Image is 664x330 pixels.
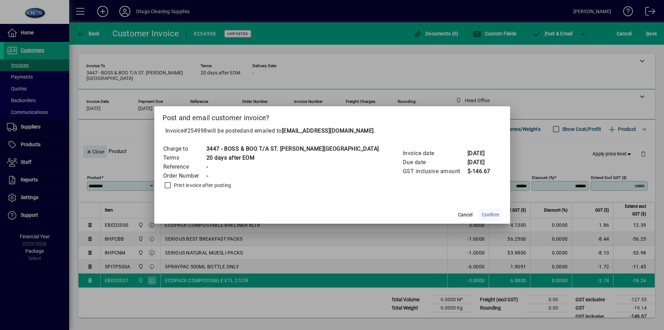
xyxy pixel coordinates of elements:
[282,127,374,134] b: [EMAIL_ADDRESS][DOMAIN_NAME]
[163,144,206,153] td: Charge to
[206,144,379,153] td: 3447 - BOSS & BOO T/A ST. [PERSON_NAME][GEOGRAPHIC_DATA]
[184,127,207,134] span: #254998
[458,211,472,218] span: Cancel
[467,158,495,167] td: [DATE]
[454,208,476,221] button: Cancel
[479,208,502,221] button: Confirm
[403,149,467,158] td: Invoice date
[206,153,379,162] td: 20 days after EOM
[403,158,467,167] td: Due date
[163,153,206,162] td: Terms
[206,171,379,180] td: -
[467,167,495,176] td: $-146.67
[163,127,502,135] p: Invoice will be posted .
[173,182,231,189] label: Print invoice after posting
[206,162,379,171] td: -
[163,162,206,171] td: Reference
[154,106,510,126] h2: Post and email customer invoice?
[403,167,467,176] td: GST inclusive amount
[243,127,374,134] span: and emailed to
[482,211,499,218] span: Confirm
[467,149,495,158] td: [DATE]
[163,171,206,180] td: Order Number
